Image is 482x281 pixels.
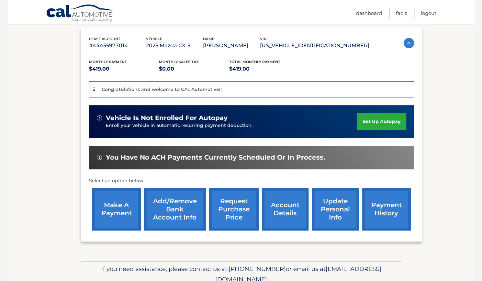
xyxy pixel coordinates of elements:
[362,188,411,230] a: payment history
[203,41,260,50] p: [PERSON_NAME]
[89,64,159,73] p: $419.00
[146,41,203,50] p: 2025 Mazda CX-5
[159,64,229,73] p: $0.00
[260,37,267,41] span: vin
[106,122,357,129] p: Enroll your vehicle in automatic recurring payment deduction.
[89,37,120,41] span: lease account
[312,188,359,230] a: update personal info
[229,60,280,64] span: Total Monthly Payment
[209,188,259,230] a: request purchase price
[144,188,206,230] a: Add/Remove bank account info
[396,8,407,18] a: FAQ's
[106,153,325,162] span: You have no ACH payments currently scheduled or in process.
[102,86,222,92] p: Congratulations and welcome to CAL Automotive!!
[356,8,382,18] a: Dashboard
[89,177,414,185] p: Select an option below:
[357,113,406,130] a: set up autopay
[262,188,308,230] a: account details
[146,37,162,41] span: vehicle
[159,60,199,64] span: Monthly sales Tax
[260,41,369,50] p: [US_VEHICLE_IDENTIFICATION_NUMBER]
[421,8,436,18] a: Logout
[203,37,214,41] span: name
[97,155,102,160] img: alert-white.svg
[229,265,286,273] span: [PHONE_NUMBER]
[89,41,146,50] p: #44455977014
[89,60,127,64] span: Monthly Payment
[404,38,414,48] img: accordion-active.svg
[97,115,102,120] img: alert-white.svg
[46,4,114,23] a: Cal Automotive
[92,188,141,230] a: make a payment
[106,114,228,122] span: vehicle is not enrolled for autopay
[229,64,299,73] p: $419.00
